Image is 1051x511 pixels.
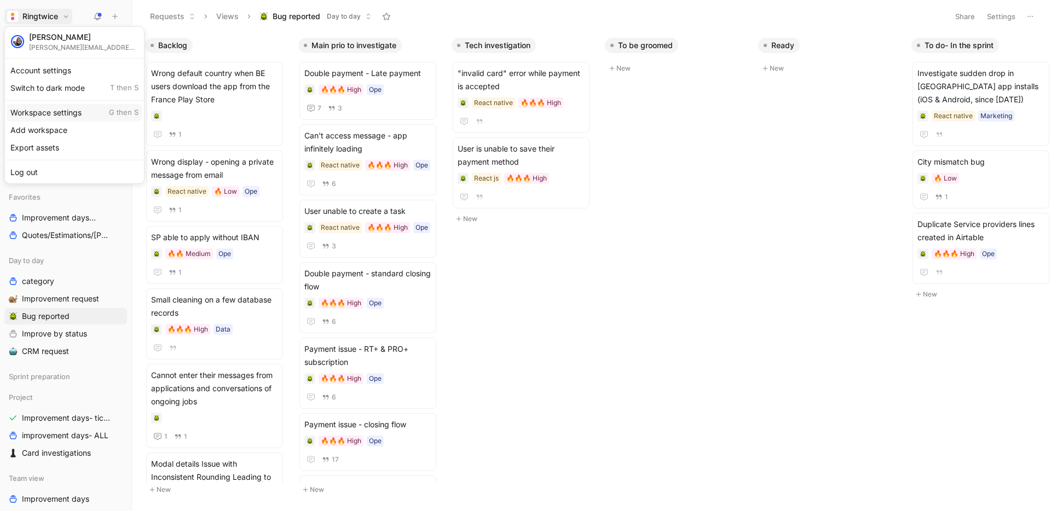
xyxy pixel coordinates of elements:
[29,43,138,51] div: [PERSON_NAME][EMAIL_ADDRESS][DOMAIN_NAME]
[7,164,142,181] div: Log out
[4,26,145,184] div: RingtwiceRingtwice
[7,121,142,139] div: Add workspace
[110,83,138,93] span: T then S
[7,79,142,97] div: Switch to dark mode
[7,104,142,121] div: Workspace settings
[109,108,138,118] span: G then S
[12,36,23,47] img: avatar
[7,62,142,79] div: Account settings
[29,32,138,42] div: [PERSON_NAME]
[7,139,142,156] div: Export assets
